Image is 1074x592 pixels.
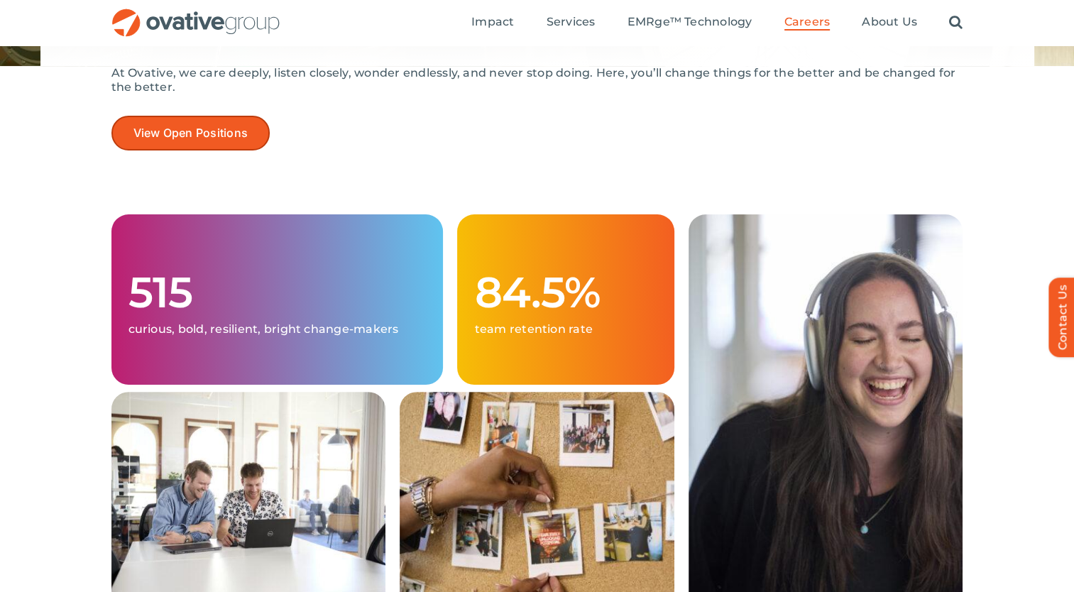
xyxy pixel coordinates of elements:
[111,66,963,94] p: At Ovative, we care deeply, listen closely, wonder endlessly, and never stop doing. Here, you’ll ...
[547,15,596,29] span: Services
[547,15,596,31] a: Services
[128,322,427,336] p: curious, bold, resilient, bright change-makers
[862,15,917,31] a: About Us
[128,270,427,315] h1: 515
[949,15,963,31] a: Search
[111,7,281,21] a: OG_Full_horizontal_RGB
[111,116,270,150] a: View Open Positions
[784,15,831,31] a: Careers
[474,322,657,336] p: team retention rate
[471,15,514,29] span: Impact
[627,15,752,29] span: EMRge™ Technology
[133,126,248,140] span: View Open Positions
[474,270,657,315] h1: 84.5%
[471,15,514,31] a: Impact
[784,15,831,29] span: Careers
[862,15,917,29] span: About Us
[627,15,752,31] a: EMRge™ Technology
